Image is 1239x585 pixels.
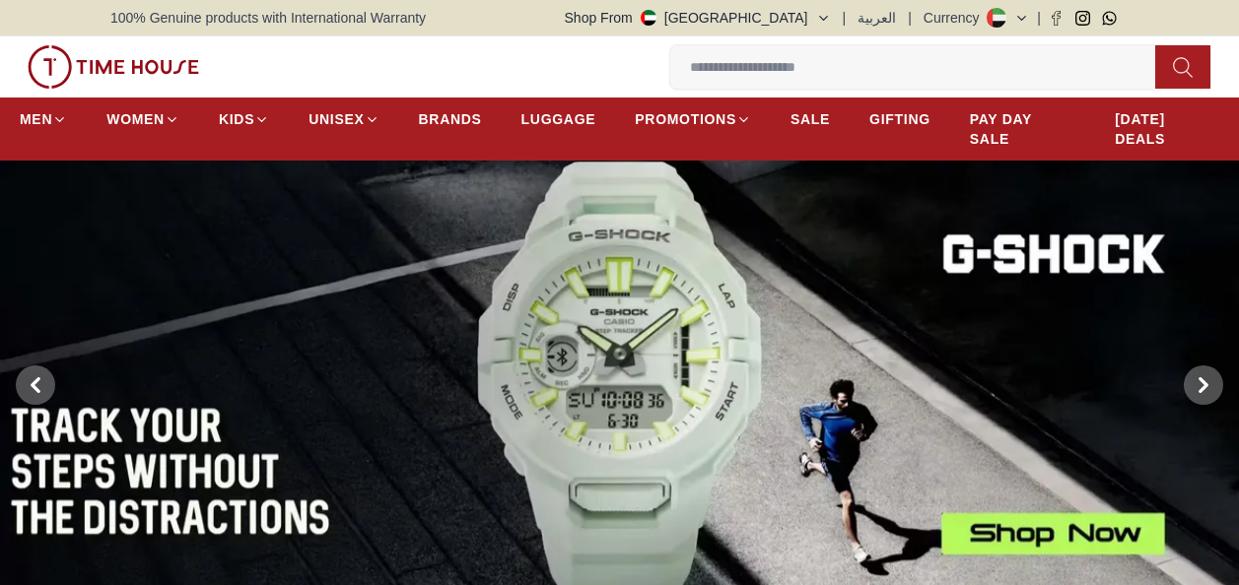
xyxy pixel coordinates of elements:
[1075,11,1090,26] a: Instagram
[641,10,656,26] img: United Arab Emirates
[219,109,254,129] span: KIDS
[309,109,364,129] span: UNISEX
[843,8,847,28] span: |
[1037,8,1041,28] span: |
[28,45,199,89] img: ...
[970,101,1075,157] a: PAY DAY SALE
[106,101,179,137] a: WOMEN
[1115,109,1219,149] span: [DATE] DEALS
[110,8,426,28] span: 100% Genuine products with International Warranty
[219,101,269,137] a: KIDS
[635,109,736,129] span: PROMOTIONS
[791,109,830,129] span: SALE
[908,8,912,28] span: |
[20,109,52,129] span: MEN
[1049,11,1064,26] a: Facebook
[1102,11,1117,26] a: Whatsapp
[791,101,830,137] a: SALE
[419,109,482,129] span: BRANDS
[20,101,67,137] a: MEN
[970,109,1075,149] span: PAY DAY SALE
[521,101,596,137] a: LUGGAGE
[521,109,596,129] span: LUGGAGE
[106,109,165,129] span: WOMEN
[565,8,831,28] button: Shop From[GEOGRAPHIC_DATA]
[858,8,896,28] button: العربية
[1115,101,1219,157] a: [DATE] DEALS
[869,109,930,129] span: GIFTING
[924,8,988,28] div: Currency
[869,101,930,137] a: GIFTING
[635,101,751,137] a: PROMOTIONS
[419,101,482,137] a: BRANDS
[309,101,379,137] a: UNISEX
